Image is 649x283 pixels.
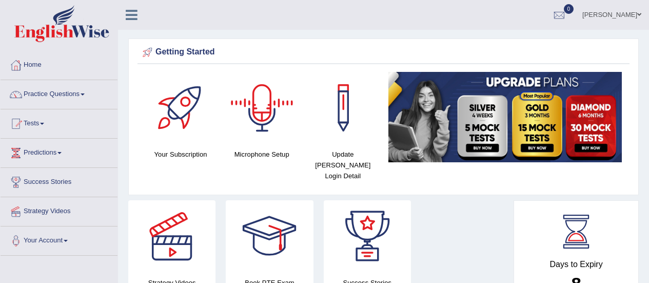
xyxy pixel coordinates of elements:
span: 0 [564,4,574,14]
a: Tests [1,109,117,135]
a: Strategy Videos [1,197,117,223]
h4: Update [PERSON_NAME] Login Detail [307,149,378,181]
a: Success Stories [1,168,117,194]
a: Home [1,51,117,77]
a: Predictions [1,139,117,164]
a: Practice Questions [1,80,117,106]
h4: Microphone Setup [226,149,297,160]
div: Getting Started [140,45,627,60]
h4: Your Subscription [145,149,216,160]
h4: Days to Expiry [525,260,627,269]
img: small5.jpg [388,72,622,162]
a: Your Account [1,227,117,252]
